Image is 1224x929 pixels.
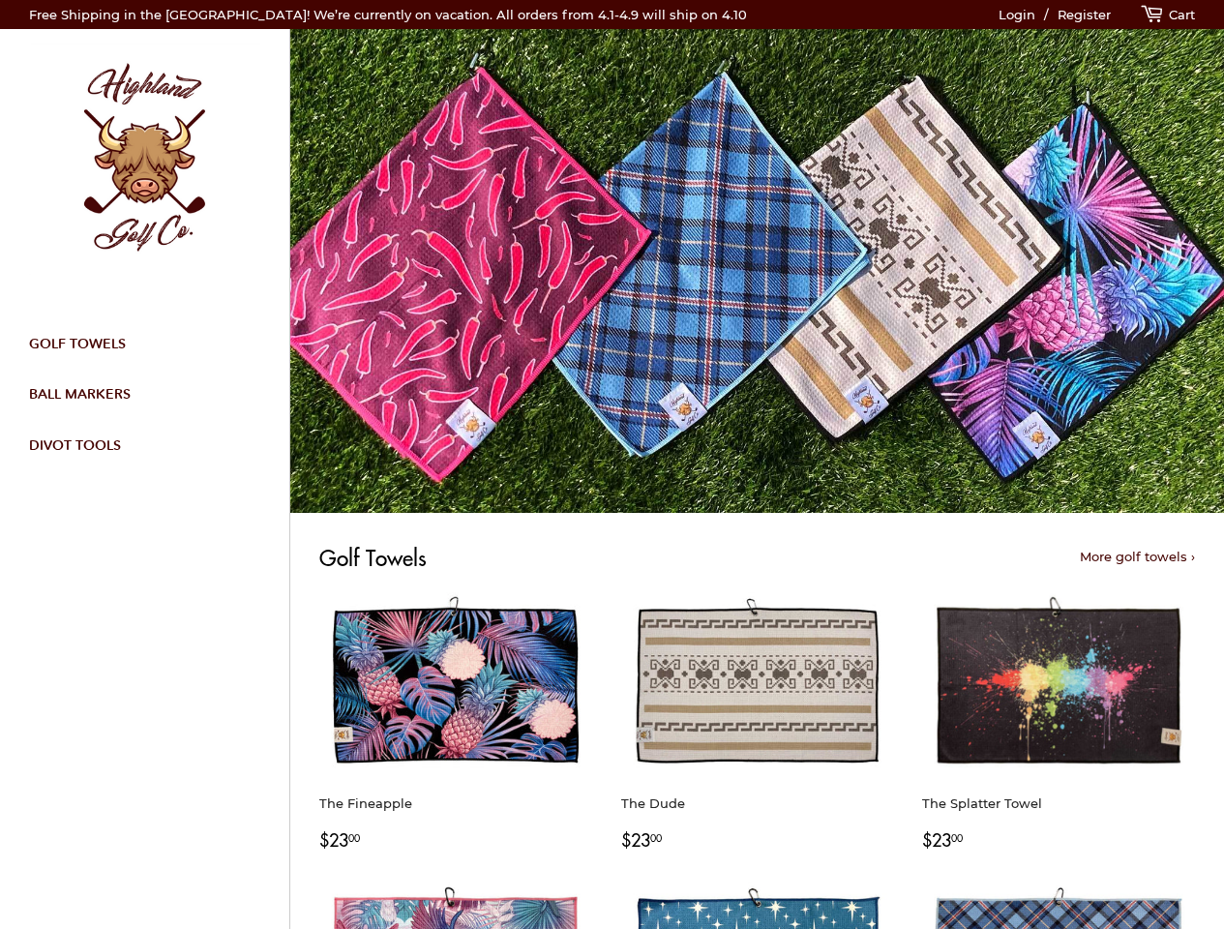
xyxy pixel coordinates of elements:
img: The Splatter Towel [922,592,1195,779]
small: $23 [922,827,963,852]
a: More golf towels › [1080,549,1195,564]
small: $23 [621,827,662,852]
span: / [1039,7,1054,22]
img: The Fineapple [319,592,592,779]
p: Golf Towels [319,542,871,573]
small: $23 [319,827,360,852]
a: The Fineapple The Fineapple [319,592,592,854]
p: The Dude [621,794,894,814]
sup: 00 [650,829,662,845]
a: Divot Tools [15,420,260,470]
img: big lewbowski golf towel [621,592,894,779]
p: Free Shipping in the [GEOGRAPHIC_DATA]! We’re currently on vacation. All orders from 4.1-4.9 will... [29,5,747,25]
a: Login [999,7,1035,22]
sup: 00 [951,829,963,845]
a: big lewbowski golf towel The Dude [621,592,894,854]
a: The Splatter Towel The Splatter Towel [922,592,1195,854]
a: Cart [1140,7,1195,22]
a: Golf Towels [15,318,260,369]
a: Register [1058,7,1111,22]
a: Ball Markers [15,369,260,419]
img: Highland Golf Co [29,44,260,275]
p: The Splatter Towel [922,794,1195,814]
p: The Fineapple [319,794,592,814]
sup: 00 [348,829,360,845]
